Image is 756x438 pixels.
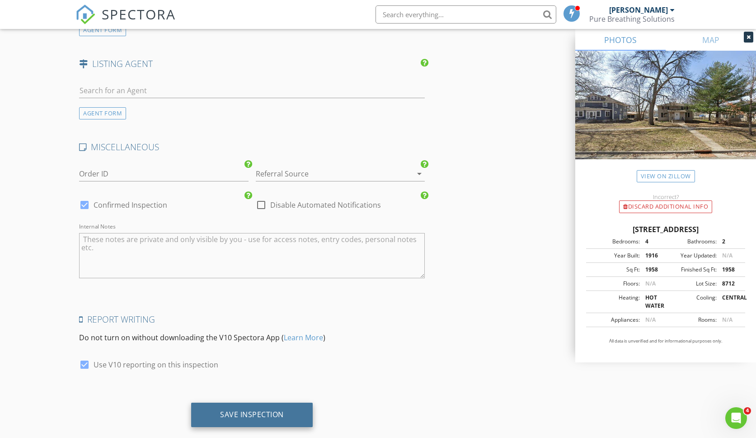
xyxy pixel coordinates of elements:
[94,360,218,369] label: Use V10 reporting on this inspection
[640,238,666,246] div: 4
[666,294,717,310] div: Cooling:
[666,316,717,324] div: Rooms:
[666,266,717,274] div: Finished Sq Ft:
[79,141,425,153] h4: MISCELLANEOUS
[722,252,733,259] span: N/A
[717,238,742,246] div: 2
[589,252,640,260] div: Year Built:
[666,280,717,288] div: Lot Size:
[717,266,742,274] div: 1958
[666,29,756,51] a: MAP
[589,294,640,310] div: Heating:
[575,29,666,51] a: PHOTOS
[589,266,640,274] div: Sq Ft:
[666,238,717,246] div: Bathrooms:
[717,294,742,310] div: CENTRAL
[79,314,425,325] h4: Report Writing
[94,200,167,209] label: Confirmed Inspection
[589,280,640,288] div: Floors:
[645,280,656,287] span: N/A
[220,410,284,419] div: Save Inspection
[575,193,756,200] div: Incorrect?
[575,51,756,181] img: streetview
[75,5,95,24] img: The Best Home Inspection Software - Spectora
[102,5,176,24] span: SPECTORA
[284,333,323,343] a: Learn More
[725,407,747,429] iframe: Intercom live chat
[79,233,425,278] textarea: Internal Notes
[79,83,425,98] input: Search for an Agent
[666,252,717,260] div: Year Updated:
[586,338,745,344] p: All data is unverified and for informational purposes only.
[609,5,668,14] div: [PERSON_NAME]
[75,12,176,31] a: SPECTORA
[640,266,666,274] div: 1958
[79,107,126,119] div: AGENT FORM
[744,407,751,414] span: 4
[270,200,381,209] label: Disable Automated Notifications
[589,238,640,246] div: Bedrooms:
[376,5,556,24] input: Search everything...
[414,168,425,179] i: arrow_drop_down
[619,200,712,213] div: Discard Additional info
[640,252,666,260] div: 1916
[722,316,733,324] span: N/A
[637,170,695,182] a: View on Zillow
[589,14,675,24] div: Pure Breathing Solutions
[645,316,656,324] span: N/A
[717,280,742,288] div: 8712
[79,58,425,70] h4: LISTING AGENT
[586,224,745,235] div: [STREET_ADDRESS]
[589,316,640,324] div: Appliances:
[79,332,425,343] p: Do not turn on without downloading the V10 Spectora App ( )
[640,294,666,310] div: HOT WATER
